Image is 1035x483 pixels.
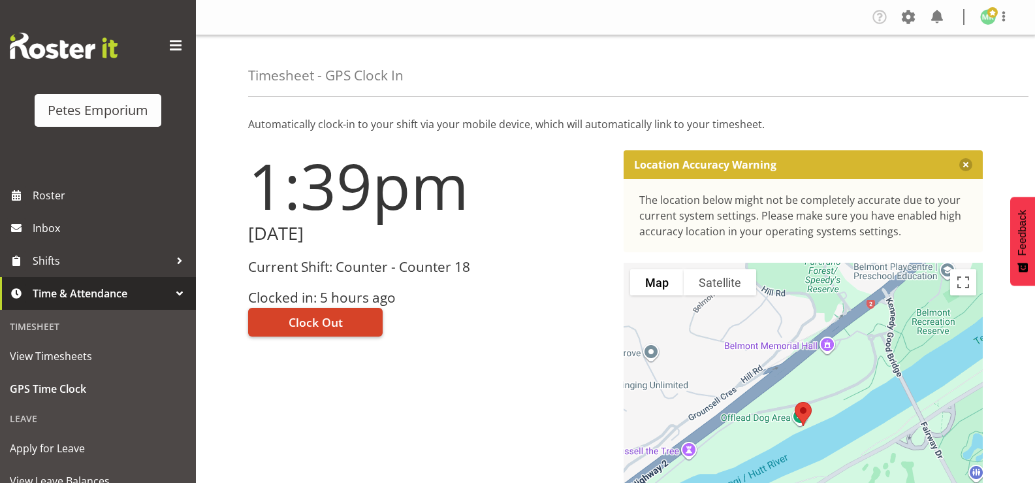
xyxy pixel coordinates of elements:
a: View Timesheets [3,340,193,373]
button: Clock Out [248,308,383,337]
span: Inbox [33,218,189,238]
div: The location below might not be completely accurate due to your current system settings. Please m... [639,192,968,239]
img: melanie-richardson713.jpg [980,9,996,25]
a: GPS Time Clock [3,373,193,405]
span: Feedback [1017,210,1028,256]
span: GPS Time Clock [10,379,186,399]
span: Time & Attendance [33,284,170,303]
button: Toggle fullscreen view [950,269,976,295]
span: Shifts [33,251,170,271]
div: Timesheet [3,313,193,340]
button: Close message [959,158,972,171]
span: Clock Out [289,314,343,331]
button: Show street map [630,269,684,295]
h2: [DATE] [248,224,608,244]
h3: Current Shift: Counter - Counter 18 [248,259,608,275]
span: Apply for Leave [10,439,186,458]
span: Roster [33,186,189,205]
p: Location Accuracy Warning [634,158,776,171]
div: Leave [3,405,193,432]
h3: Clocked in: 5 hours ago [248,290,608,305]
h4: Timesheet - GPS Clock In [248,68,404,83]
span: View Timesheets [10,346,186,366]
img: Rosterit website logo [10,33,118,59]
div: Petes Emporium [48,101,148,120]
button: Feedback - Show survey [1010,197,1035,286]
button: Show satellite imagery [684,269,756,295]
a: Apply for Leave [3,432,193,465]
p: Automatically clock-in to your shift via your mobile device, which will automatically link to you... [248,116,983,132]
h1: 1:39pm [248,150,608,221]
